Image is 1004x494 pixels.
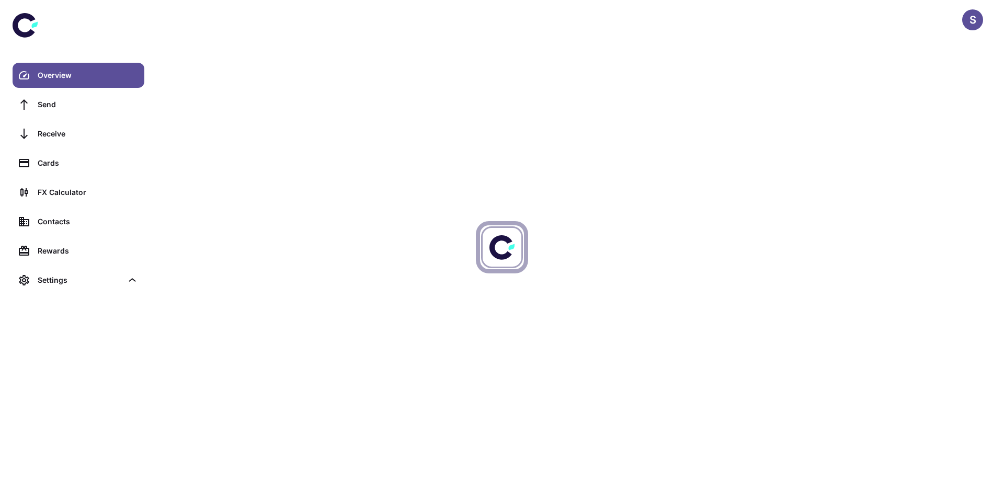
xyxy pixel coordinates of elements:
[38,245,138,257] div: Rewards
[13,151,144,176] a: Cards
[38,99,138,110] div: Send
[38,70,138,81] div: Overview
[13,121,144,146] a: Receive
[13,92,144,117] a: Send
[13,238,144,263] a: Rewards
[38,157,138,169] div: Cards
[38,128,138,140] div: Receive
[13,268,144,293] div: Settings
[38,274,122,286] div: Settings
[962,9,983,30] button: S
[13,63,144,88] a: Overview
[13,180,144,205] a: FX Calculator
[38,187,138,198] div: FX Calculator
[13,209,144,234] a: Contacts
[38,216,138,227] div: Contacts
